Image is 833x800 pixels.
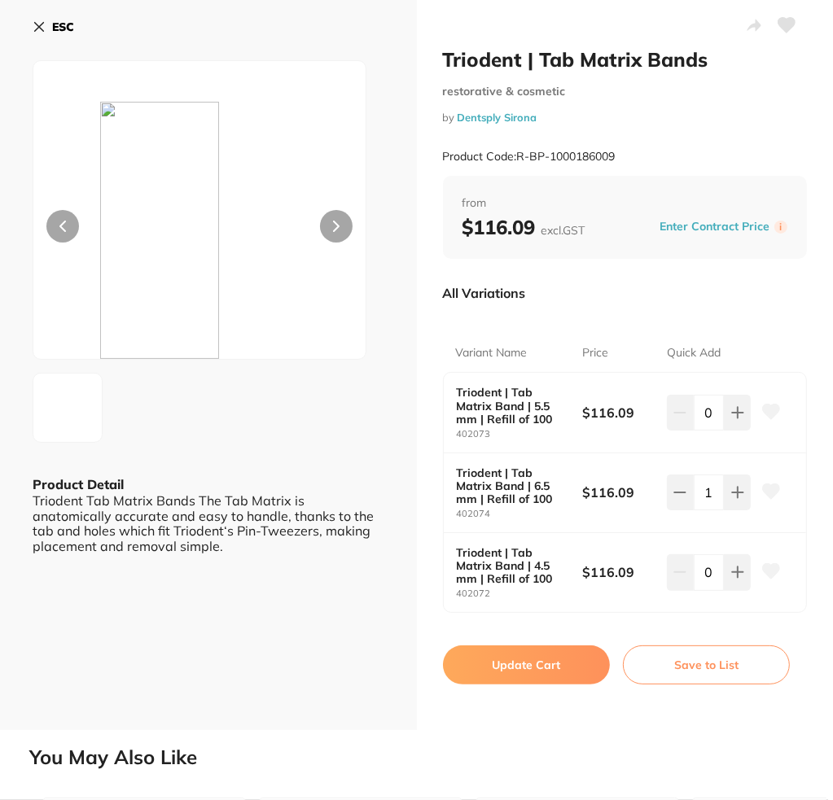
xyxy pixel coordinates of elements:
img: YW5kcy5wbmc [38,395,64,421]
div: Triodent Tab Matrix Bands The Tab Matrix is anatomically accurate and easy to handle, thanks to t... [33,493,384,553]
label: i [774,221,787,234]
b: $116.09 [583,483,659,501]
button: Update Cart [443,645,610,684]
b: Triodent | Tab Matrix Band | 5.5 mm | Refill of 100 [457,386,571,425]
b: ESC [52,20,74,34]
a: Dentsply Sirona [458,111,537,124]
p: All Variations [443,285,526,301]
button: ESC [33,13,74,41]
b: $116.09 [463,215,585,239]
small: Product Code: R-BP-1000186009 [443,150,616,164]
span: excl. GST [541,223,585,238]
p: Price [582,345,608,361]
span: from [463,195,788,212]
small: restorative & cosmetic [443,85,808,98]
b: $116.09 [583,404,659,422]
h2: You May Also Like [29,746,826,769]
small: 402072 [457,588,583,599]
b: Product Detail [33,476,124,492]
b: $116.09 [583,563,659,581]
button: Enter Contract Price [655,219,774,234]
b: Triodent | Tab Matrix Band | 4.5 mm | Refill of 100 [457,546,571,585]
b: Triodent | Tab Matrix Band | 6.5 mm | Refill of 100 [457,466,571,505]
p: Variant Name [456,345,528,361]
small: by [443,111,808,124]
small: 402073 [457,429,583,439]
img: YW5kcy5wbmc [100,102,300,359]
h2: Triodent | Tab Matrix Bands [443,47,808,72]
small: 402074 [457,509,583,519]
p: Quick Add [667,345,721,361]
button: Save to List [623,645,790,684]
